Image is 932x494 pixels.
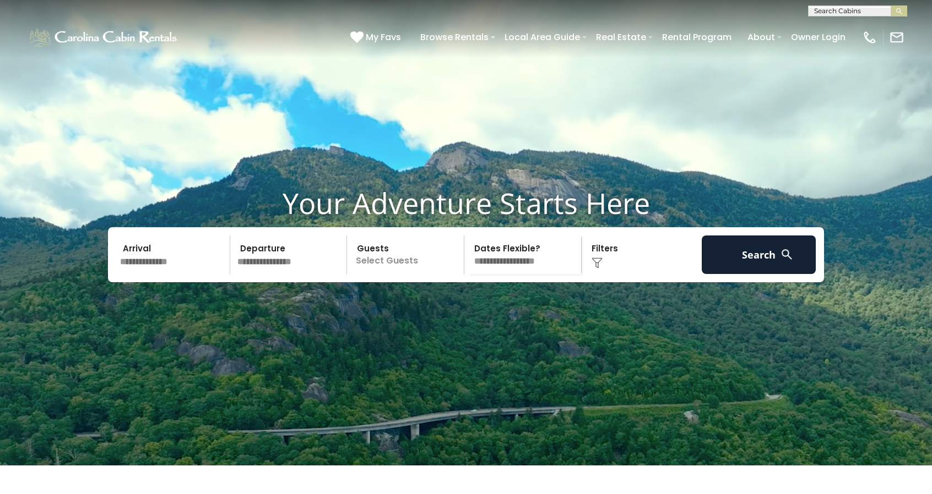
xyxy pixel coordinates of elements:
a: Real Estate [590,28,652,47]
a: Browse Rentals [415,28,494,47]
img: White-1-1-2.png [28,26,180,48]
a: My Favs [350,30,404,45]
a: Local Area Guide [499,28,586,47]
img: mail-regular-white.png [889,30,904,45]
span: My Favs [366,30,401,44]
img: phone-regular-white.png [862,30,877,45]
a: Rental Program [657,28,737,47]
p: Select Guests [350,235,464,274]
img: filter--v1.png [592,257,603,268]
a: Owner Login [785,28,851,47]
a: About [742,28,781,47]
button: Search [702,235,816,274]
h1: Your Adventure Starts Here [8,186,924,220]
img: search-regular-white.png [780,248,794,261]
